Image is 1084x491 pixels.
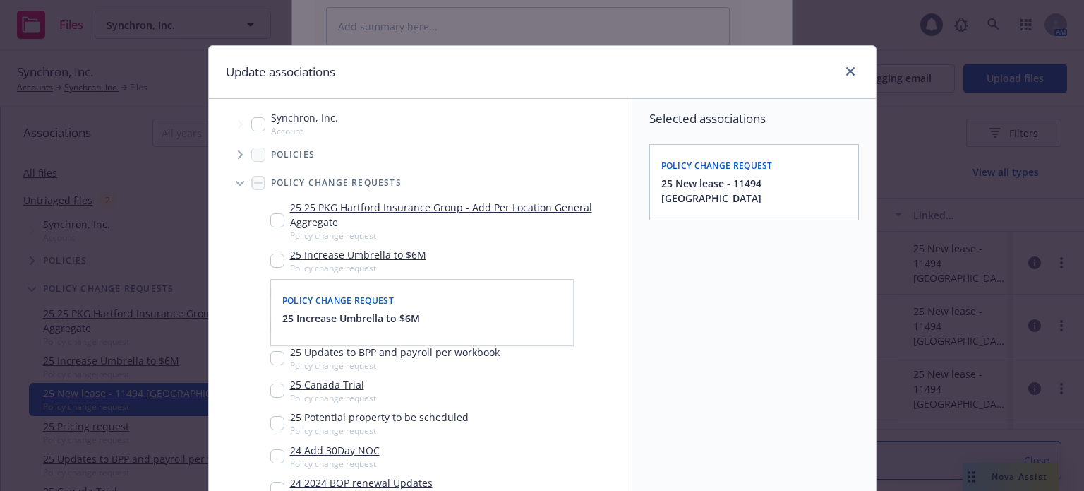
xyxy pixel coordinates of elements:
a: 24 2024 BOP renewal Updates [290,475,433,490]
a: 25 Canada Trial [290,377,376,392]
a: 25 Increase Umbrella to $6M [290,247,426,262]
button: 25 Increase Umbrella to $6M [282,312,420,326]
span: Policy change request [290,230,626,242]
span: Policy change request [661,160,773,172]
span: Policy change request [290,425,469,437]
span: Synchron, Inc. [271,110,338,125]
a: 25 Updates to BPP and payroll per workbook [290,345,500,360]
span: Selected associations [649,110,859,127]
span: Policy change request [290,458,380,470]
a: 25 Potential property to be scheduled [290,410,469,425]
span: Policy change request [282,295,394,307]
span: Policies [271,150,315,159]
span: Policy change request [290,262,426,274]
h1: Update associations [226,63,335,81]
span: Policy change request [290,392,376,404]
span: Policy change request [290,360,500,372]
a: 24 Add 30Day NOC [290,443,380,458]
span: Policy change requests [271,179,402,187]
a: close [842,63,859,80]
span: Account [271,125,338,137]
a: 25 25 PKG Hartford Insurance Group - Add Per Location General Aggregate [290,200,626,230]
button: 25 New lease - 11494 [GEOGRAPHIC_DATA] [661,176,850,206]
